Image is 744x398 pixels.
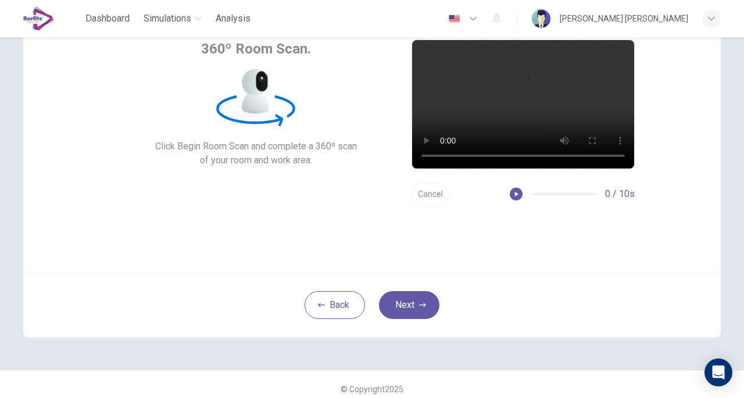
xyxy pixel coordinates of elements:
[23,7,81,30] a: EduSynch logo
[139,8,206,29] button: Simulations
[341,385,403,394] span: © Copyright 2025
[412,183,449,206] button: Cancel
[532,9,550,28] img: Profile picture
[305,291,365,319] button: Back
[211,8,255,29] button: Analysis
[81,8,134,29] button: Dashboard
[704,358,732,386] div: Open Intercom Messenger
[85,12,130,26] span: Dashboard
[155,139,357,153] span: Click Begin Room Scan and complete a 360º scan
[216,12,251,26] span: Analysis
[560,12,688,26] div: [PERSON_NAME] [PERSON_NAME]
[23,7,54,30] img: EduSynch logo
[447,15,462,23] img: en
[144,12,191,26] span: Simulations
[605,187,635,201] span: 0 / 10s
[201,40,311,58] span: 360º Room Scan.
[155,153,357,167] span: of your room and work area.
[379,291,439,319] button: Next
